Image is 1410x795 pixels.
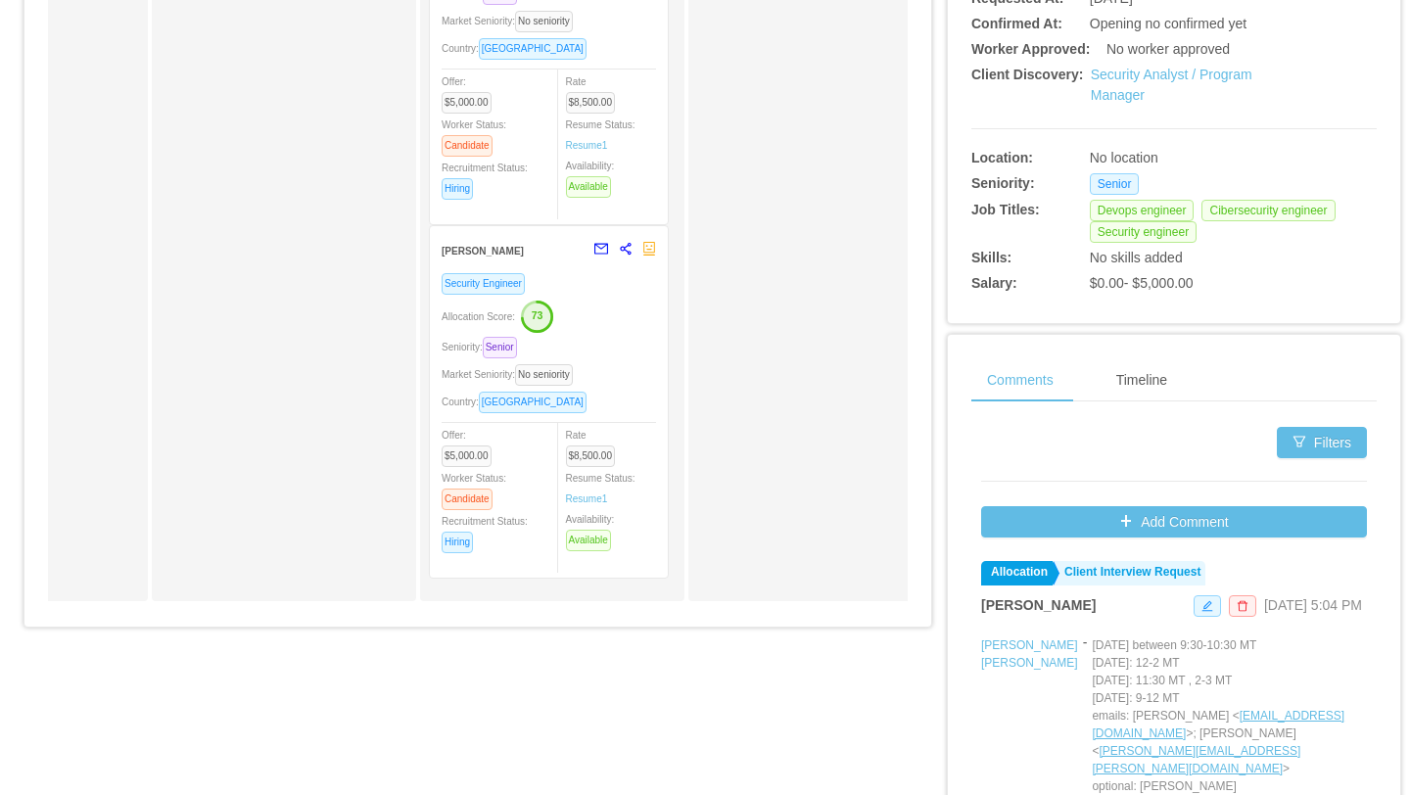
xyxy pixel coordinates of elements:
[1090,200,1195,221] span: Devops engineer
[566,176,611,198] span: Available
[442,163,528,194] span: Recruitment Status:
[1090,250,1183,265] span: No skills added
[981,638,1078,670] a: [PERSON_NAME] [PERSON_NAME]
[566,445,616,467] span: $8,500.00
[1090,16,1246,31] span: Opening no confirmed yet
[1201,200,1335,221] span: Cibersecurity engineer
[971,250,1011,265] b: Skills:
[971,67,1083,82] b: Client Discovery:
[515,364,573,386] span: No seniority
[515,11,573,32] span: No seniority
[566,92,616,114] span: $8,500.00
[442,273,525,295] span: Security Engineer
[566,161,619,192] span: Availability:
[442,532,473,553] span: Hiring
[971,175,1035,191] b: Seniority:
[1106,41,1230,57] span: No worker approved
[566,76,624,108] span: Rate
[442,119,506,151] span: Worker Status:
[566,514,619,545] span: Availability:
[566,430,624,461] span: Rate
[981,506,1367,538] button: icon: plusAdd Comment
[971,202,1040,217] b: Job Titles:
[584,234,609,265] button: mail
[1091,67,1252,103] a: Security Analyst / Program Manager
[1264,597,1362,613] span: [DATE] 5:04 PM
[1090,221,1197,243] span: Security engineer
[566,530,611,551] span: Available
[442,369,581,380] span: Market Seniority:
[971,275,1017,291] b: Salary:
[971,16,1062,31] b: Confirmed At:
[442,135,493,157] span: Candidate
[442,178,473,200] span: Hiring
[971,41,1090,57] b: Worker Approved:
[981,561,1053,585] a: Allocation
[1090,275,1194,291] span: $0.00 - $5,000.00
[442,397,594,407] span: Country:
[1090,148,1292,168] div: No location
[1277,427,1367,458] button: icon: filterFilters
[1101,358,1183,402] div: Timeline
[442,16,581,26] span: Market Seniority:
[566,119,635,151] span: Resume Status:
[483,337,517,358] span: Senior
[442,76,499,108] span: Offer:
[1092,636,1367,795] p: [DATE] between 9:30-10:30 MT [DATE]: 12-2 MT [DATE]: 11:30 MT , 2-3 MT [DATE]: 9-12 MT emails: [P...
[515,300,554,331] button: 73
[442,516,528,547] span: Recruitment Status:
[1237,600,1248,612] i: icon: delete
[479,38,587,60] span: [GEOGRAPHIC_DATA]
[1092,744,1300,775] a: [PERSON_NAME][EMAIL_ADDRESS][PERSON_NAME][DOMAIN_NAME]
[566,138,608,153] a: Resume1
[442,445,492,467] span: $5,000.00
[442,342,525,352] span: Seniority:
[442,473,506,504] span: Worker Status:
[442,92,492,114] span: $5,000.00
[442,489,493,510] span: Candidate
[1201,600,1213,612] i: icon: edit
[1055,561,1205,585] a: Client Interview Request
[642,242,656,256] span: robot
[566,491,608,506] a: Resume1
[981,597,1096,613] strong: [PERSON_NAME]
[566,473,635,504] span: Resume Status:
[1090,173,1140,195] span: Senior
[971,150,1033,165] b: Location:
[442,311,515,322] span: Allocation Score:
[442,430,499,461] span: Offer:
[442,43,594,54] span: Country:
[532,309,543,321] text: 73
[442,246,524,257] strong: [PERSON_NAME]
[971,358,1069,402] div: Comments
[479,392,587,413] span: [GEOGRAPHIC_DATA]
[619,242,633,256] span: share-alt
